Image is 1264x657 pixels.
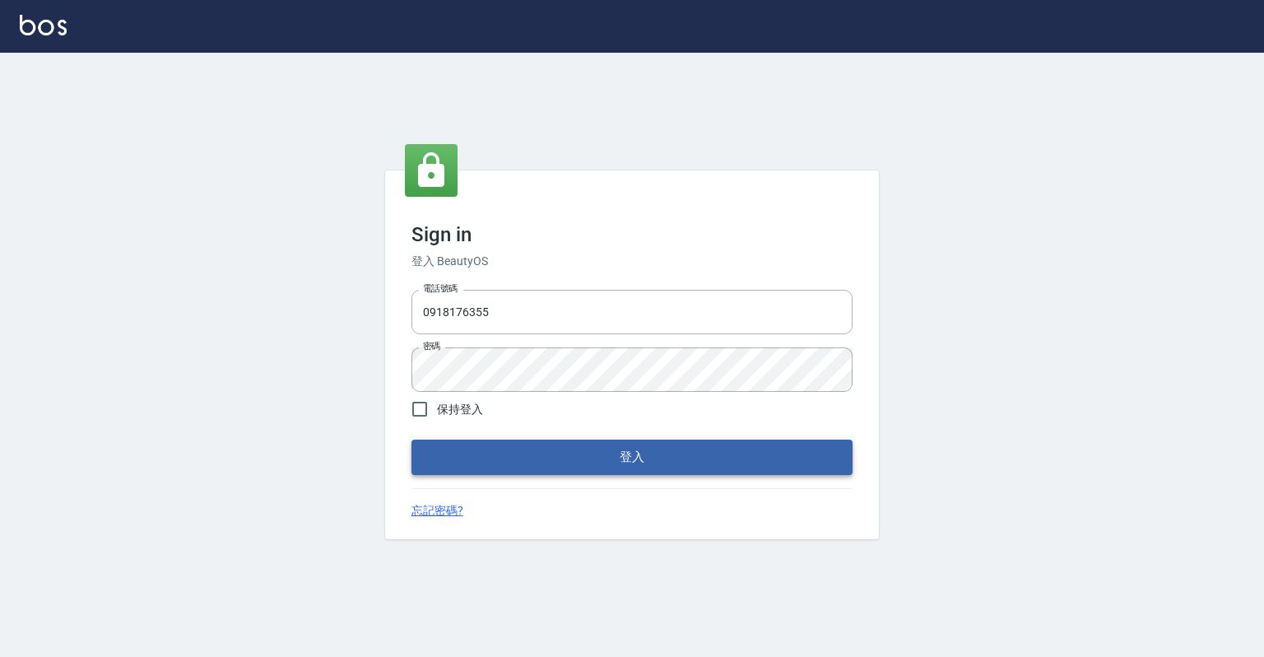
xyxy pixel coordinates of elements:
span: 保持登入 [437,401,483,418]
h6: 登入 BeautyOS [411,253,853,270]
label: 密碼 [423,340,440,352]
label: 電話號碼 [423,282,458,295]
img: Logo [20,15,67,35]
a: 忘記密碼? [411,502,463,520]
button: 登入 [411,440,853,474]
h3: Sign in [411,223,853,246]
